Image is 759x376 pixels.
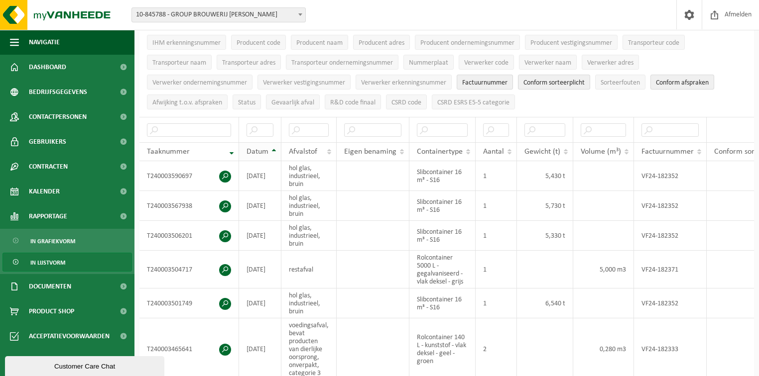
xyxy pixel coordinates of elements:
[237,39,280,47] span: Producent code
[29,80,87,104] span: Bedrijfsgegevens
[147,148,190,156] span: Taaknummer
[634,191,707,221] td: VF24-182352
[29,274,71,299] span: Documenten
[330,99,376,106] span: R&D code finaal
[281,191,337,221] td: hol glas, industrieel, bruin
[291,35,348,50] button: Producent naamProducent naam: Activate to sort
[525,35,618,50] button: Producent vestigingsnummerProducent vestigingsnummer: Activate to sort
[152,59,206,67] span: Transporteur naam
[233,94,261,109] button: StatusStatus: Activate to sort
[356,75,452,90] button: Verwerker erkenningsnummerVerwerker erkenningsnummer: Activate to sort
[641,148,694,156] span: Factuurnummer
[239,191,281,221] td: [DATE]
[476,221,517,251] td: 1
[359,39,404,47] span: Producent adres
[296,39,343,47] span: Producent naam
[595,75,645,90] button: SorteerfoutenSorteerfouten: Activate to sort
[139,251,239,288] td: T240003504717
[257,75,351,90] button: Verwerker vestigingsnummerVerwerker vestigingsnummer: Activate to sort
[476,161,517,191] td: 1
[420,39,514,47] span: Producent ondernemingsnummer
[281,161,337,191] td: hol glas, industrieel, bruin
[344,148,396,156] span: Eigen benaming
[29,104,87,129] span: Contactpersonen
[139,288,239,318] td: T240003501749
[634,221,707,251] td: VF24-182352
[517,288,573,318] td: 6,540 t
[147,55,212,70] button: Transporteur naamTransporteur naam: Activate to sort
[628,39,679,47] span: Transporteur code
[483,148,504,156] span: Aantal
[29,129,66,154] span: Gebruikers
[573,251,634,288] td: 5,000 m3
[2,253,132,272] a: In lijstvorm
[524,59,571,67] span: Verwerker naam
[147,94,228,109] button: Afwijking t.o.v. afsprakenAfwijking t.o.v. afspraken: Activate to sort
[409,221,476,251] td: Slibcontainer 16 m³ - S16
[464,59,508,67] span: Verwerker code
[289,148,317,156] span: Afvalstof
[139,191,239,221] td: T240003567938
[457,75,513,90] button: FactuurnummerFactuurnummer: Activate to sort
[281,288,337,318] td: hol glas, industrieel, bruin
[231,35,286,50] button: Producent codeProducent code: Activate to sort
[530,39,612,47] span: Producent vestigingsnummer
[634,251,707,288] td: VF24-182371
[432,94,515,109] button: CSRD ESRS E5-5 categorieCSRD ESRS E5-5 categorie: Activate to sort
[325,94,381,109] button: R&D code finaalR&amp;D code finaal: Activate to sort
[415,35,520,50] button: Producent ondernemingsnummerProducent ondernemingsnummer: Activate to sort
[281,221,337,251] td: hol glas, industrieel, bruin
[217,55,281,70] button: Transporteur adresTransporteur adres: Activate to sort
[152,79,247,87] span: Verwerker ondernemingsnummer
[650,75,714,90] button: Conform afspraken : Activate to sort
[291,59,393,67] span: Transporteur ondernemingsnummer
[409,59,448,67] span: Nummerplaat
[29,179,60,204] span: Kalender
[459,55,514,70] button: Verwerker codeVerwerker code: Activate to sort
[152,39,221,47] span: IHM erkenningsnummer
[222,59,275,67] span: Transporteur adres
[524,148,560,156] span: Gewicht (t)
[139,221,239,251] td: T240003506201
[152,99,222,106] span: Afwijking t.o.v. afspraken
[518,75,590,90] button: Conform sorteerplicht : Activate to sort
[239,161,281,191] td: [DATE]
[29,154,68,179] span: Contracten
[517,161,573,191] td: 5,430 t
[581,148,621,156] span: Volume (m³)
[361,79,446,87] span: Verwerker erkenningsnummer
[519,55,577,70] button: Verwerker naamVerwerker naam: Activate to sort
[587,59,633,67] span: Verwerker adres
[409,191,476,221] td: Slibcontainer 16 m³ - S16
[409,161,476,191] td: Slibcontainer 16 m³ - S16
[517,221,573,251] td: 5,330 t
[409,288,476,318] td: Slibcontainer 16 m³ - S16
[139,161,239,191] td: T240003590697
[417,148,463,156] span: Containertype
[409,251,476,288] td: Rolcontainer 5000 L - gegalvaniseerd - vlak deksel - grijs
[29,299,74,324] span: Product Shop
[476,288,517,318] td: 1
[476,251,517,288] td: 1
[131,7,306,22] span: 10-845788 - GROUP BROUWERIJ OMER VANDER GHINSTE
[29,55,66,80] span: Dashboard
[634,288,707,318] td: VF24-182352
[353,35,410,50] button: Producent adresProducent adres: Activate to sort
[391,99,421,106] span: CSRD code
[437,99,509,106] span: CSRD ESRS E5-5 categorie
[582,55,639,70] button: Verwerker adresVerwerker adres: Activate to sort
[623,35,685,50] button: Transporteur codeTransporteur code: Activate to sort
[634,161,707,191] td: VF24-182352
[517,191,573,221] td: 5,730 t
[147,75,253,90] button: Verwerker ondernemingsnummerVerwerker ondernemingsnummer: Activate to sort
[29,204,67,229] span: Rapportage
[30,232,75,251] span: In grafiekvorm
[523,79,585,87] span: Conform sorteerplicht
[239,251,281,288] td: [DATE]
[476,191,517,221] td: 1
[2,231,132,250] a: In grafiekvorm
[403,55,454,70] button: NummerplaatNummerplaat: Activate to sort
[29,324,110,349] span: Acceptatievoorwaarden
[239,221,281,251] td: [DATE]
